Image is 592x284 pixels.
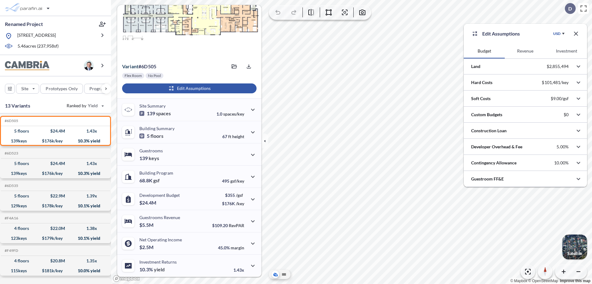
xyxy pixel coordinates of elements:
[471,128,507,134] p: Construction Loan
[222,134,244,139] p: 67
[3,119,18,123] h5: Click to copy the code
[40,84,83,94] button: Prototypes Only
[139,133,163,139] p: 5
[471,95,491,102] p: Soft Costs
[482,30,520,37] p: Edit Assumptions
[471,144,522,150] p: Developer Overhead & Fee
[236,201,244,206] span: /key
[236,193,243,198] span: /gsf
[230,178,244,184] span: gsf/key
[139,126,175,131] p: Building Summary
[62,101,108,111] button: Ranked by Yield
[5,21,43,28] p: Renamed Project
[18,43,59,50] p: 5.46 acres ( 237,958 sf)
[471,176,504,182] p: Guestroom FF&E
[139,155,159,161] p: 139
[564,112,569,117] p: $0
[229,223,244,228] span: RevPAR
[149,155,159,161] span: keys
[464,44,505,58] button: Budget
[139,148,163,153] p: Guestrooms
[222,193,244,198] p: $355
[562,235,587,259] button: Switcher ImageSatellite
[218,245,244,250] p: 45.0%
[471,112,502,118] p: Custom Budgets
[280,271,288,278] button: Site Plan
[139,170,173,176] p: Building Program
[560,279,590,283] a: Improve this map
[21,86,28,92] p: Site
[139,110,171,117] p: 139
[272,271,279,278] button: Aerial View
[3,184,18,188] h5: Click to copy the code
[156,110,171,117] span: spaces
[84,61,94,70] img: user logo
[139,193,180,198] p: Development Budget
[139,266,165,273] p: 10.3%
[122,63,156,70] p: # 6d505
[557,144,569,150] p: 5.00%
[84,84,117,94] button: Program
[562,235,587,259] img: Switcher Image
[216,111,244,117] p: 1.0
[122,63,138,69] span: Variant
[222,201,244,206] p: $176K
[153,177,160,184] span: gsf
[471,79,492,86] p: Hard Costs
[546,44,587,58] button: Investment
[223,111,244,117] span: spaces/key
[139,200,157,206] p: $24.4M
[17,32,56,40] p: [STREET_ADDRESS]
[553,31,561,36] div: USD
[551,96,569,101] p: $9.00/gsf
[113,275,140,282] a: Mapbox homepage
[528,279,558,283] a: OpenStreetMap
[139,177,160,184] p: 68.8K
[471,63,480,70] p: Land
[139,103,166,108] p: Site Summary
[16,84,39,94] button: Site
[3,248,18,253] h5: Click to copy the code
[510,279,527,283] a: Mapbox
[232,134,244,139] span: height
[233,267,244,273] p: 1.43x
[554,160,569,166] p: 10.00%
[139,237,182,242] p: Net Operating Income
[568,6,572,11] p: D
[542,80,569,85] p: $101,481/key
[139,222,154,228] p: $5.5M
[150,133,163,139] span: floors
[139,215,180,220] p: Guestrooms Revenue
[122,83,257,93] button: Edit Assumptions
[3,216,18,220] h5: Click to copy the code
[547,64,569,69] p: $2,855,494
[5,61,49,70] img: BrandImage
[505,44,546,58] button: Revenue
[471,160,516,166] p: Contingency Allowance
[154,266,165,273] span: yield
[125,73,142,78] p: Flex Room
[139,244,154,250] p: $2.5M
[212,223,244,228] p: $109.20
[88,103,98,109] span: Yield
[89,86,107,92] p: Program
[222,178,244,184] p: 495
[148,73,161,78] p: No Pool
[46,86,78,92] p: Prototypes Only
[5,102,30,109] p: 13 Variants
[231,245,244,250] span: margin
[3,151,18,155] h5: Click to copy the code
[567,251,582,256] p: Satellite
[228,134,231,139] span: ft
[139,259,177,265] p: Investment Returns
